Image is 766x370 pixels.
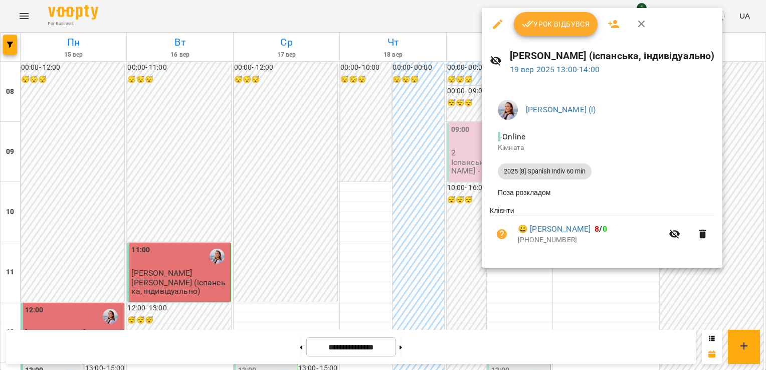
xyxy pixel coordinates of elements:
p: [PHONE_NUMBER] [518,235,663,245]
ul: Клієнти [490,206,714,256]
button: Візит ще не сплачено. Додати оплату? [490,222,514,246]
a: [PERSON_NAME] (і) [526,105,596,114]
span: - Online [498,132,527,141]
li: Поза розкладом [490,183,714,202]
p: Кімната [498,143,706,153]
a: 19 вер 2025 13:00-14:00 [510,65,600,74]
span: 8 [595,224,599,234]
h6: [PERSON_NAME] (іспанська, індивідуально) [510,48,715,64]
span: 2025 [8] Spanish Indiv 60 min [498,167,592,176]
a: 😀 [PERSON_NAME] [518,223,591,235]
span: Урок відбувся [522,18,590,30]
b: / [595,224,607,234]
img: fd25ae5b7a52c69d206489d103a26952.jpg [498,100,518,120]
button: Урок відбувся [514,12,598,36]
span: 0 [603,224,607,234]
